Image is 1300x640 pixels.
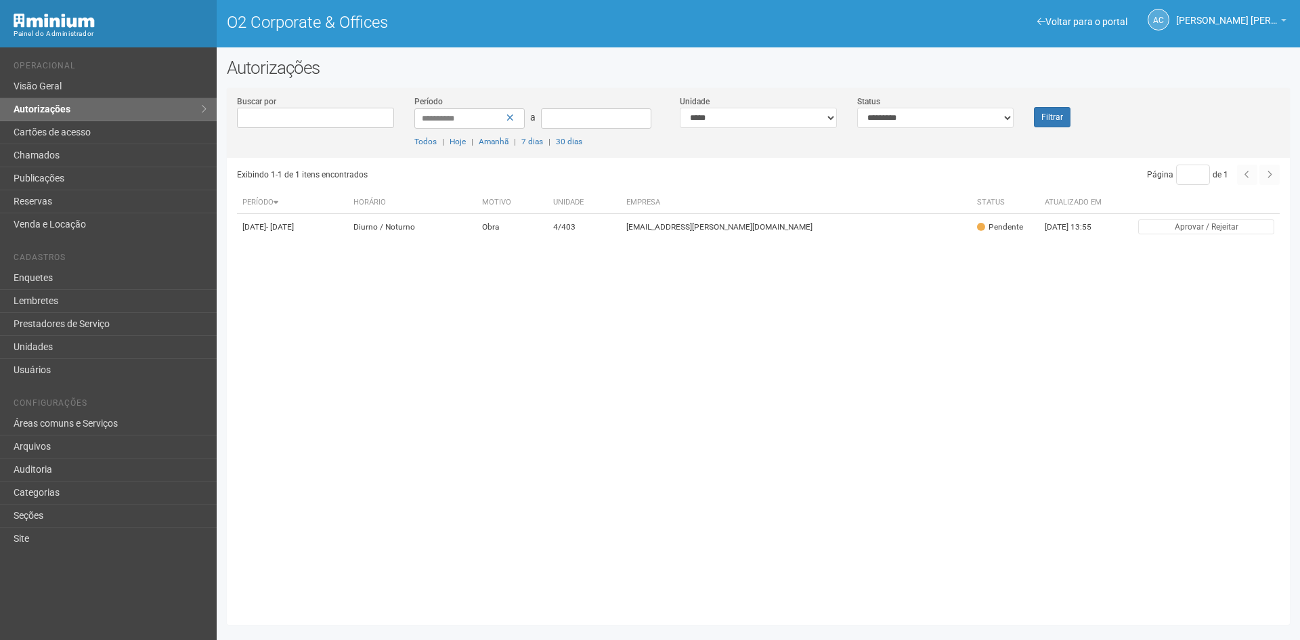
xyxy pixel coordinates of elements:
[1148,9,1169,30] a: AC
[227,58,1290,78] h2: Autorizações
[857,95,880,108] label: Status
[14,14,95,28] img: Minium
[1034,107,1070,127] button: Filtrar
[521,137,543,146] a: 7 dias
[477,192,548,214] th: Motivo
[237,214,348,240] td: [DATE]
[1039,214,1114,240] td: [DATE] 13:55
[1176,17,1286,28] a: [PERSON_NAME] [PERSON_NAME]
[479,137,508,146] a: Amanhã
[548,137,550,146] span: |
[1147,170,1228,179] span: Página de 1
[14,253,207,267] li: Cadastros
[237,192,348,214] th: Período
[1039,192,1114,214] th: Atualizado em
[348,192,477,214] th: Horário
[1176,2,1278,26] span: Ana Carla de Carvalho Silva
[227,14,748,31] h1: O2 Corporate & Offices
[972,192,1039,214] th: Status
[556,137,582,146] a: 30 dias
[1037,16,1127,27] a: Voltar para o portal
[414,95,443,108] label: Período
[477,214,548,240] td: Obra
[548,192,621,214] th: Unidade
[621,192,971,214] th: Empresa
[548,214,621,240] td: 4/403
[237,95,276,108] label: Buscar por
[514,137,516,146] span: |
[348,214,477,240] td: Diurno / Noturno
[450,137,466,146] a: Hoje
[237,165,754,185] div: Exibindo 1-1 de 1 itens encontrados
[14,61,207,75] li: Operacional
[977,221,1023,233] div: Pendente
[266,222,294,232] span: - [DATE]
[471,137,473,146] span: |
[414,137,437,146] a: Todos
[530,112,536,123] span: a
[14,398,207,412] li: Configurações
[1138,219,1274,234] button: Aprovar / Rejeitar
[442,137,444,146] span: |
[621,214,971,240] td: [EMAIL_ADDRESS][PERSON_NAME][DOMAIN_NAME]
[680,95,710,108] label: Unidade
[14,28,207,40] div: Painel do Administrador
